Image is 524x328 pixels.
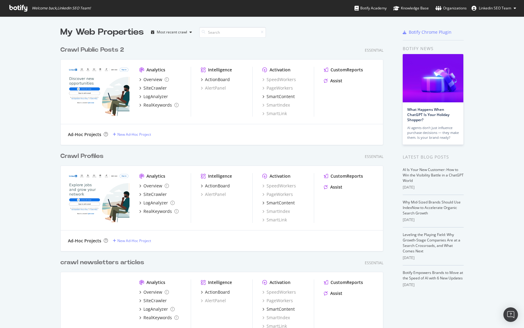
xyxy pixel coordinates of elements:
[403,282,464,288] div: [DATE]
[60,258,146,267] a: crawl newsletters articles
[503,307,518,322] div: Open Intercom Messenger
[331,173,363,179] div: CustomReports
[331,67,363,73] div: CustomReports
[262,315,290,321] div: SmartIndex
[262,306,295,312] a: SmartContent
[365,48,383,53] div: Essential
[262,111,287,117] a: SmartLink
[143,85,167,91] div: SiteCrawler
[139,94,168,100] a: LogAnalyzer
[139,306,175,312] a: LogAnalyzer
[205,77,230,83] div: ActionBoard
[393,5,429,11] div: Knowledge Base
[403,45,464,52] div: Botify news
[403,255,464,261] div: [DATE]
[324,78,342,84] a: Assist
[262,85,293,91] a: PageWorkers
[139,183,169,189] a: Overview
[68,238,101,244] div: Ad-Hoc Projects
[208,173,232,179] div: Intelligence
[139,208,179,214] a: RealKeywords
[143,94,168,100] div: LogAnalyzer
[201,298,226,304] a: AlertPanel
[479,5,511,11] span: Linkedin SEO Team
[267,306,295,312] div: SmartContent
[324,290,342,296] a: Assist
[324,184,342,190] a: Assist
[403,232,460,254] a: Leveling the Playing Field: Why Growth-Stage Companies Are at a Search Crossroads, and What Comes...
[143,289,162,295] div: Overview
[199,27,266,38] input: Search
[403,217,464,223] div: [DATE]
[157,30,187,34] div: Most recent crawl
[139,315,179,321] a: RealKeywords
[267,200,295,206] div: SmartContent
[331,279,363,285] div: CustomReports
[365,260,383,265] div: Essential
[201,85,226,91] a: AlertPanel
[60,46,124,54] div: Crawl Public Posts 2
[201,77,230,83] a: ActionBoard
[143,77,162,83] div: Overview
[117,132,151,137] div: New Ad-Hoc Project
[68,132,101,138] div: Ad-Hoc Projects
[403,167,464,183] a: AI Is Your New Customer: How to Win the Visibility Battle in a ChatGPT World
[139,289,169,295] a: Overview
[143,102,172,108] div: RealKeywords
[113,238,151,243] a: New Ad-Hoc Project
[403,200,461,216] a: Why Mid-Sized Brands Should Use IndexNow to Accelerate Organic Search Growth
[403,54,463,102] img: What Happens When ChatGPT Is Your Holiday Shopper?
[330,184,342,190] div: Assist
[267,94,295,100] div: SmartContent
[143,306,168,312] div: LogAnalyzer
[354,5,387,11] div: Botify Academy
[201,191,226,197] a: AlertPanel
[201,183,230,189] a: ActionBoard
[403,185,464,190] div: [DATE]
[139,298,167,304] a: SiteCrawler
[60,152,106,161] a: Crawl Profiles
[139,77,169,83] a: Overview
[262,217,287,223] div: SmartLink
[60,152,103,161] div: Crawl Profiles
[262,208,290,214] a: SmartIndex
[143,183,162,189] div: Overview
[139,191,167,197] a: SiteCrawler
[143,298,167,304] div: SiteCrawler
[262,77,296,83] a: SpeedWorkers
[139,85,167,91] a: SiteCrawler
[435,5,467,11] div: Organizations
[324,67,363,73] a: CustomReports
[143,208,172,214] div: RealKeywords
[262,102,290,108] a: SmartIndex
[68,67,129,116] img: Crawlpublicposts2.com
[409,29,452,35] div: Botify Chrome Plugin
[262,191,293,197] a: PageWorkers
[407,107,449,122] a: What Happens When ChatGPT Is Your Holiday Shopper?
[60,258,144,267] div: crawl newsletters articles
[262,289,296,295] a: SpeedWorkers
[149,27,194,37] button: Most recent crawl
[403,154,464,160] div: Latest Blog Posts
[143,191,167,197] div: SiteCrawler
[262,94,295,100] a: SmartContent
[60,46,126,54] a: Crawl Public Posts 2
[330,290,342,296] div: Assist
[262,183,296,189] a: SpeedWorkers
[467,3,521,13] button: Linkedin SEO Team
[208,67,232,73] div: Intelligence
[262,298,293,304] div: PageWorkers
[68,173,129,222] img: Crawlprofiles.com
[324,173,363,179] a: CustomReports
